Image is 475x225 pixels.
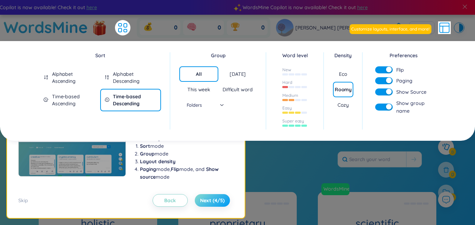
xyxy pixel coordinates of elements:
span: 0 [261,24,265,32]
b: Sort [140,143,150,149]
span: sort-ascending [44,75,49,80]
a: WordsMine [4,15,88,40]
img: flashSalesIcon.a7f4f837.png [92,17,107,38]
span: Paging [396,77,412,85]
div: Roomy [335,86,352,93]
li: mode [140,150,226,158]
div: Time-based Ascending [52,93,96,107]
a: WordsMine [321,183,352,195]
span: sort-descending [104,75,109,80]
div: Super easy [282,118,304,124]
span: Next (4/5) [200,197,225,204]
a: avatar [276,19,295,37]
span: Show group name [396,99,432,115]
div: Time-based Descending [113,93,157,107]
span: Flip [396,66,404,73]
div: Sort [39,52,161,59]
div: New [282,67,291,73]
div: Word level [275,52,315,59]
span: Show Source [396,88,426,96]
div: This week [187,86,210,93]
div: Skip [18,197,28,204]
span: 0 [218,24,221,32]
span: 0 [174,24,178,32]
span: [PERSON_NAME] [PERSON_NAME] Lê [295,24,385,32]
div: All [196,71,202,78]
span: Back [164,197,176,204]
input: Search your word [338,152,406,167]
div: Alphabet Descending [113,71,157,85]
b: Paging [140,166,156,172]
b: Flip [171,166,179,172]
div: Hard [282,80,292,85]
img: avatar [276,19,294,37]
a: WordsMine [321,185,350,192]
b: Group [140,151,155,157]
div: Eco [339,71,347,78]
button: Next (4/5) [195,194,230,207]
div: Preferences [372,52,436,59]
span: here [357,4,368,11]
li: mode [140,142,226,150]
div: Group [179,52,257,59]
button: Back [153,194,188,207]
li: mode, mode, and mode [140,165,226,181]
span: field-time [104,97,109,102]
div: Alphabet Ascending [52,71,96,85]
div: Density [333,52,353,59]
div: Medium [282,93,298,98]
span: here [86,4,97,11]
div: Easy [282,105,292,111]
b: Layout density [140,158,175,165]
div: [DATE] [230,71,246,78]
span: field-time [44,97,49,102]
div: Cozy [338,101,349,108]
div: Difficult word [223,86,253,93]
